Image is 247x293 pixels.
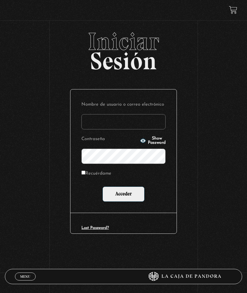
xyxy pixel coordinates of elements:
[5,29,242,54] span: Iniciar
[81,226,109,230] a: Lost Password?
[229,6,237,14] a: View your shopping cart
[81,169,111,178] label: Recuérdame
[20,275,30,278] span: Menu
[5,29,242,68] h2: Sesión
[18,280,32,284] span: Cerrar
[81,135,138,144] label: Contraseña
[148,136,166,145] span: Show Password
[102,186,145,202] input: Acceder
[81,171,85,175] input: Recuérdame
[81,100,166,109] label: Nombre de usuario o correo electrónico
[140,136,166,145] button: Show Password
